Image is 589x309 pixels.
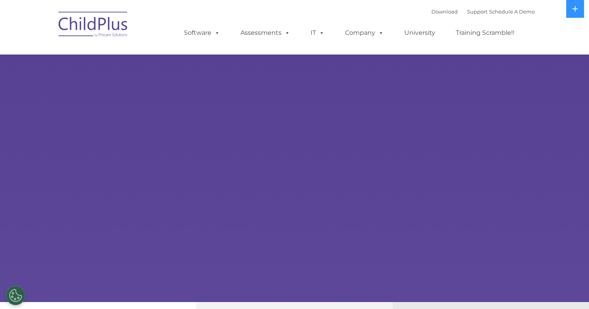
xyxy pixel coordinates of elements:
[55,6,132,45] img: ChildPlus by Procare Solutions
[431,9,535,15] font: |
[337,25,392,41] a: Company
[303,25,332,41] a: IT
[467,9,488,15] a: Support
[6,286,25,305] button: Cookies Settings
[448,25,522,41] a: Training Scramble!!
[489,9,535,15] a: Schedule A Demo
[176,25,228,41] a: Software
[397,25,443,41] a: University
[431,9,458,15] a: Download
[233,25,298,41] a: Assessments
